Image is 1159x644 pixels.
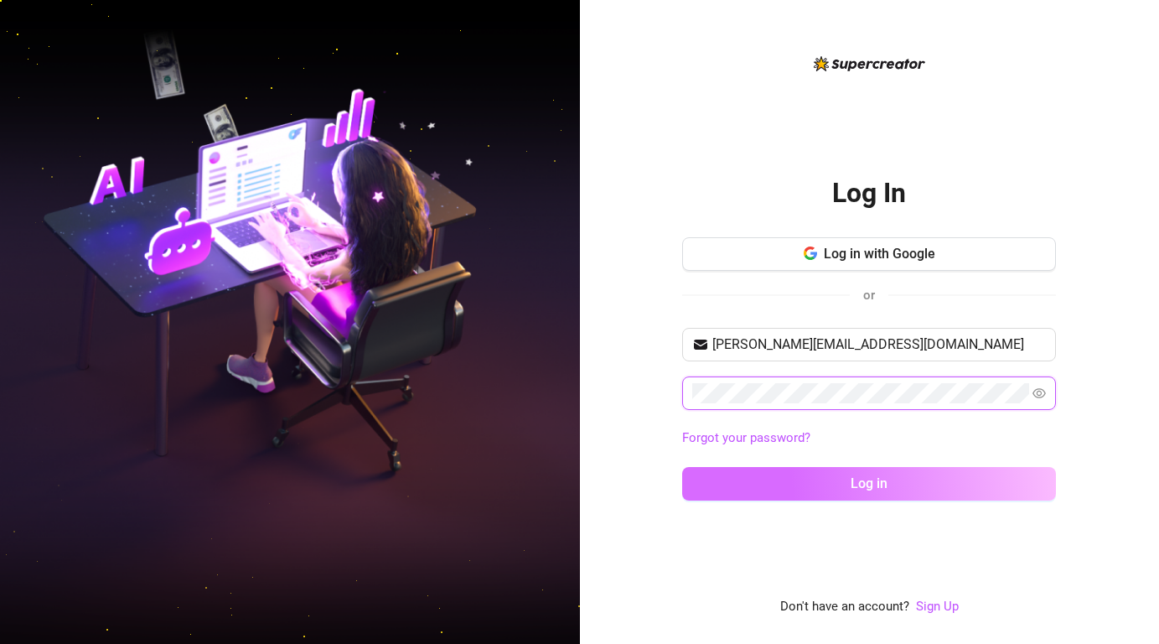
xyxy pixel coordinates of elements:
[916,599,959,614] a: Sign Up
[851,475,887,491] span: Log in
[824,246,935,262] span: Log in with Google
[863,288,875,303] span: or
[712,335,1046,355] input: Your email
[814,56,925,71] img: logo-BBDzfeDw.svg
[780,597,909,617] span: Don't have an account?
[682,237,1056,271] button: Log in with Google
[682,430,810,445] a: Forgot your password?
[682,467,1056,501] button: Log in
[1032,387,1046,400] span: eye
[832,176,906,210] h2: Log In
[916,597,959,617] a: Sign Up
[682,428,1056,449] a: Forgot your password?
